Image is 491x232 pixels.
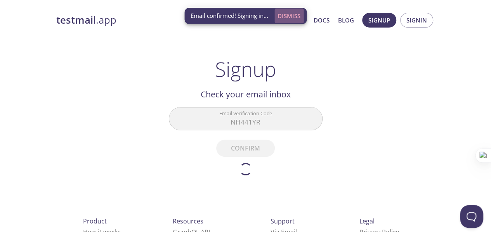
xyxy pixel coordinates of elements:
[406,15,427,25] span: Signin
[274,9,304,23] button: Dismiss
[400,13,433,28] button: Signin
[169,88,323,101] h2: Check your email inbox
[362,13,396,28] button: Signup
[338,15,354,25] a: Blog
[359,217,375,225] span: Legal
[56,14,239,27] a: testmail.app
[278,11,300,21] span: Dismiss
[173,217,203,225] span: Resources
[215,57,276,81] h1: Signup
[83,217,107,225] span: Product
[460,205,483,228] iframe: Help Scout Beacon - Open
[56,13,96,27] strong: testmail
[191,12,268,20] span: Email confirmed! Signing in...
[368,15,390,25] span: Signup
[271,217,295,225] span: Support
[314,15,330,25] a: Docs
